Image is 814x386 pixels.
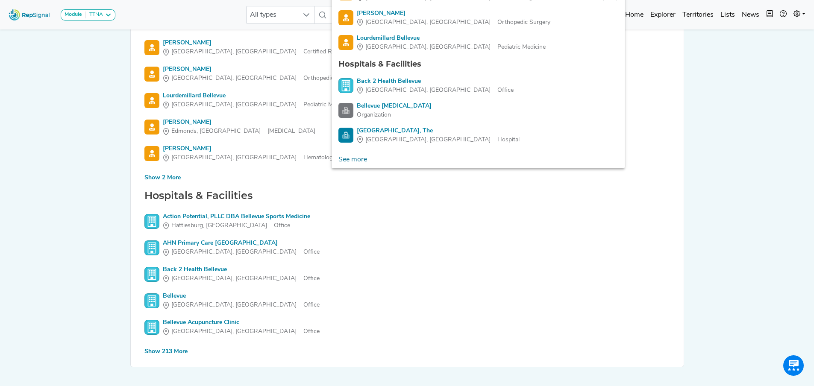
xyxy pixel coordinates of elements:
div: Office [357,86,514,95]
img: Physician Search Icon [338,35,353,50]
strong: Module [65,12,82,17]
a: [PERSON_NAME][GEOGRAPHIC_DATA], [GEOGRAPHIC_DATA]Certified Registered Nurse Anesthetist (Crna) [144,38,670,56]
div: Orthopedic Surgery [357,18,550,27]
span: [GEOGRAPHIC_DATA], [GEOGRAPHIC_DATA] [171,100,297,109]
div: [PERSON_NAME] [163,65,356,74]
li: Bellevue Hospital, The [332,123,625,148]
a: AHN Primary Care [GEOGRAPHIC_DATA][GEOGRAPHIC_DATA], [GEOGRAPHIC_DATA]Office [144,239,670,257]
div: [PERSON_NAME] [163,118,315,127]
div: Organization [357,111,432,120]
div: [PERSON_NAME] [357,9,550,18]
a: Home [622,6,647,23]
span: Hattiesburg, [GEOGRAPHIC_DATA] [171,221,267,230]
span: [GEOGRAPHIC_DATA], [GEOGRAPHIC_DATA] [171,327,297,336]
div: Bellevue Acupuncture Clinic [163,318,320,327]
a: News [738,6,763,23]
span: [GEOGRAPHIC_DATA], [GEOGRAPHIC_DATA] [365,18,491,27]
img: Office Search Icon [144,214,159,229]
a: Lists [717,6,738,23]
li: Lourdemillard Bellevue [332,30,625,55]
span: [GEOGRAPHIC_DATA], [GEOGRAPHIC_DATA] [171,47,297,56]
div: Certified Registered Nurse Anesthetist (Crna) [163,47,424,56]
img: Office Search Icon [144,240,159,255]
a: Lourdemillard Bellevue[GEOGRAPHIC_DATA], [GEOGRAPHIC_DATA]Pediatric Medicine [144,91,670,109]
div: Lourdemillard Bellevue [357,34,546,43]
img: Physician Search Icon [144,146,159,161]
a: Territories [679,6,717,23]
li: Bellevue Chiropractic [332,98,625,123]
div: [MEDICAL_DATA] [163,127,315,136]
div: Back 2 Health Bellevue [163,265,320,274]
img: Physician Search Icon [144,93,159,108]
span: [GEOGRAPHIC_DATA], [GEOGRAPHIC_DATA] [365,43,491,52]
div: Action Potential, PLLC DBA Bellevue Sports Medicine [163,212,310,221]
input: Search a physician or facility [331,6,494,24]
div: AHN Primary Care [GEOGRAPHIC_DATA] [163,239,320,248]
a: Bellevue Acupuncture Clinic[GEOGRAPHIC_DATA], [GEOGRAPHIC_DATA]Office [144,318,670,336]
a: Bellevue [MEDICAL_DATA]Organization [338,102,618,120]
div: Hospitals & Facilities [338,58,618,70]
div: Bellevue [MEDICAL_DATA] [357,102,432,111]
span: [GEOGRAPHIC_DATA], [GEOGRAPHIC_DATA] [365,135,491,144]
span: [GEOGRAPHIC_DATA], [GEOGRAPHIC_DATA] [365,86,491,95]
a: [PERSON_NAME]Edmonds, [GEOGRAPHIC_DATA][MEDICAL_DATA] [144,118,670,136]
div: Office [163,274,320,283]
a: See more [332,151,374,168]
div: [PERSON_NAME] [163,144,336,153]
div: Hospital [357,135,520,144]
img: Physician Search Icon [144,120,159,135]
img: Physician Search Icon [338,10,353,25]
button: ModuleTTNA [61,9,115,20]
img: Office Search Icon [144,267,159,282]
a: Back 2 Health Bellevue[GEOGRAPHIC_DATA], [GEOGRAPHIC_DATA]Office [338,77,618,95]
img: Office Search Icon [144,293,159,308]
div: Hematology [163,153,336,162]
span: [GEOGRAPHIC_DATA], [GEOGRAPHIC_DATA] [171,301,297,310]
div: Back 2 Health Bellevue [357,77,514,86]
div: [PERSON_NAME] [163,38,424,47]
a: [PERSON_NAME][GEOGRAPHIC_DATA], [GEOGRAPHIC_DATA]Hematology [144,144,670,162]
li: Back 2 Health Bellevue [332,73,625,98]
span: Edmonds, [GEOGRAPHIC_DATA] [171,127,261,136]
div: TTNA [86,12,103,18]
li: Kate Bellevue [332,6,625,30]
div: Bellevue [163,292,320,301]
div: Pediatric Medicine [357,43,546,52]
img: Office Search Icon [338,78,353,93]
img: Office Search Icon [144,320,159,335]
span: [GEOGRAPHIC_DATA], [GEOGRAPHIC_DATA] [171,74,297,83]
a: Action Potential, PLLC DBA Bellevue Sports MedicineHattiesburg, [GEOGRAPHIC_DATA]Office [144,212,670,230]
a: Lourdemillard Bellevue[GEOGRAPHIC_DATA], [GEOGRAPHIC_DATA]Pediatric Medicine [338,34,618,52]
div: [GEOGRAPHIC_DATA], The [357,126,520,135]
div: Show 2 More [144,173,181,182]
button: Intel Book [763,6,776,23]
a: Back 2 Health Bellevue[GEOGRAPHIC_DATA], [GEOGRAPHIC_DATA]Office [144,265,670,283]
div: Office [163,327,320,336]
div: Office [163,221,310,230]
span: [GEOGRAPHIC_DATA], [GEOGRAPHIC_DATA] [171,153,297,162]
a: Explorer [647,6,679,23]
img: Facility Search Icon [338,103,353,118]
a: Bellevue[GEOGRAPHIC_DATA], [GEOGRAPHIC_DATA]Office [144,292,670,310]
img: Physician Search Icon [144,67,159,82]
a: [PERSON_NAME][GEOGRAPHIC_DATA], [GEOGRAPHIC_DATA]Orthopedic Surgery [338,9,618,27]
a: [GEOGRAPHIC_DATA], The[GEOGRAPHIC_DATA], [GEOGRAPHIC_DATA]Hospital [338,126,618,144]
div: Pediatric Medicine [163,100,352,109]
a: [PERSON_NAME][GEOGRAPHIC_DATA], [GEOGRAPHIC_DATA]Orthopedic Surgery [144,65,670,83]
span: [GEOGRAPHIC_DATA], [GEOGRAPHIC_DATA] [171,248,297,257]
img: Physician Search Icon [144,40,159,55]
div: Office [163,248,320,257]
span: [GEOGRAPHIC_DATA], [GEOGRAPHIC_DATA] [171,274,297,283]
h2: Hospitals & Facilities [141,190,673,202]
div: Office [163,301,320,310]
img: Hospital Search Icon [338,128,353,143]
div: Orthopedic Surgery [163,74,356,83]
div: Show 213 More [144,347,188,356]
span: All types [247,6,298,23]
div: Lourdemillard Bellevue [163,91,352,100]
